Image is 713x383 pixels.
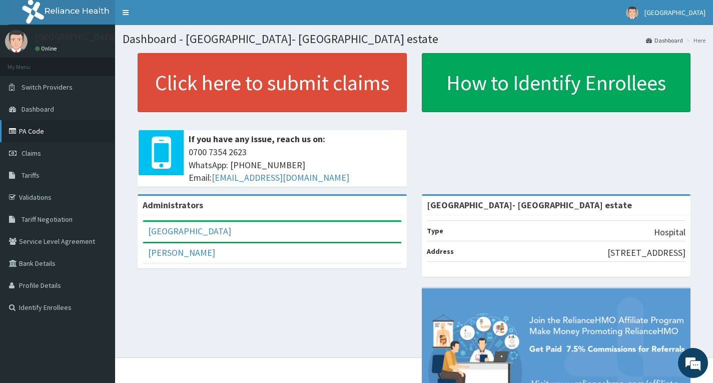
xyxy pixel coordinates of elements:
span: Dashboard [22,105,54,114]
b: Type [427,226,443,235]
span: [GEOGRAPHIC_DATA] [644,8,705,17]
img: User Image [626,7,638,19]
strong: [GEOGRAPHIC_DATA]- [GEOGRAPHIC_DATA] estate [427,199,632,211]
b: Administrators [143,199,203,211]
h1: Dashboard - [GEOGRAPHIC_DATA]- [GEOGRAPHIC_DATA] estate [123,33,705,46]
span: Claims [22,149,41,158]
span: 0700 7354 2623 WhatsApp: [PHONE_NUMBER] Email: [189,146,402,184]
b: Address [427,247,454,256]
a: [GEOGRAPHIC_DATA] [148,225,231,237]
a: Dashboard [646,36,683,45]
a: [EMAIL_ADDRESS][DOMAIN_NAME] [212,172,349,183]
span: Tariff Negotiation [22,215,73,224]
p: [STREET_ADDRESS] [607,246,685,259]
li: Here [684,36,705,45]
p: Hospital [654,226,685,239]
a: How to Identify Enrollees [422,53,691,112]
b: If you have any issue, reach us on: [189,133,325,145]
img: User Image [5,30,28,53]
span: Switch Providers [22,83,73,92]
p: [GEOGRAPHIC_DATA] [35,33,118,42]
a: [PERSON_NAME] [148,247,215,258]
span: Tariffs [22,171,40,180]
a: Online [35,45,59,52]
a: Click here to submit claims [138,53,407,112]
